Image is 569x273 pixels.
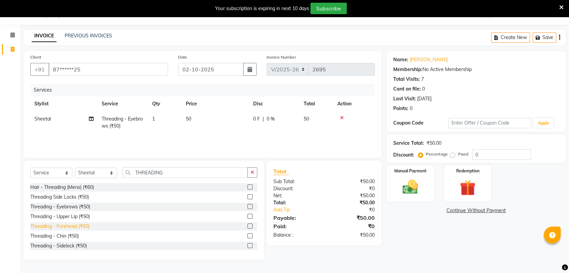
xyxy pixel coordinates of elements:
div: Balance : [268,232,324,239]
span: 0 F [253,115,260,123]
div: ₹50.00 [324,232,380,239]
span: 0 % [267,115,275,123]
label: Percentage [426,151,447,157]
div: ₹0 [324,185,380,192]
img: _cash.svg [398,178,423,196]
div: Paid: [268,222,324,230]
th: Total [300,96,333,111]
button: Apply [534,118,553,128]
div: Threading - Upper Lip (₹50) [30,213,90,220]
label: Invoice Number [267,54,296,60]
th: Stylist [30,96,98,111]
div: Discount: [268,185,324,192]
a: PREVIOUS INVOICES [65,33,112,39]
a: Continue Without Payment [388,207,564,214]
span: 1 [152,116,155,122]
button: Create New [491,32,530,43]
th: Disc [249,96,300,111]
div: Threading - Sidelock (₹50) [30,242,87,249]
div: Payable: [268,214,324,222]
span: Threading - Eyebrows (₹50) [102,116,143,129]
img: _gift.svg [455,178,480,198]
label: Fixed [458,151,468,157]
div: ₹0 [333,206,380,213]
button: Subscribe [310,3,347,14]
span: Sheetal [34,116,51,122]
label: Client [30,54,41,60]
div: [DATE] [417,95,432,102]
span: 50 [186,116,191,122]
div: Name: [393,56,408,63]
a: Add Tip [268,206,333,213]
a: INVOICE [32,30,57,42]
input: Search or Scan [122,167,248,178]
div: Services [31,84,380,96]
div: Card on file: [393,86,421,93]
label: Redemption [456,168,479,174]
div: 0 [422,86,425,93]
div: 7 [421,76,424,83]
th: Action [333,96,375,111]
div: ₹50.00 [324,199,380,206]
span: 50 [304,116,309,122]
th: Qty [148,96,182,111]
span: | [263,115,264,123]
div: Threading - Forehead (₹50) [30,223,90,230]
div: Total Visits: [393,76,420,83]
div: Your subscription is expiring in next 10 days [215,5,309,12]
span: Total [273,168,289,175]
div: Sub Total: [268,178,324,185]
div: Points: [393,105,408,112]
div: 0 [410,105,412,112]
label: Date [178,54,187,60]
div: Membership: [393,66,423,73]
div: Threading - Eyebrows (₹50) [30,203,90,210]
div: Threading - Chin (₹50) [30,233,79,240]
div: ₹50.00 [427,140,441,147]
label: Manual Payment [394,168,427,174]
div: ₹50.00 [324,178,380,185]
button: Save [533,32,556,43]
th: Price [182,96,249,111]
div: Hair - Threading (Mens) (₹60) [30,184,94,191]
button: +91 [30,63,49,76]
div: Discount: [393,151,414,159]
div: Threading Side Locks (₹50) [30,194,89,201]
div: Net: [268,192,324,199]
input: Search by Name/Mobile/Email/Code [48,63,168,76]
input: Enter Offer / Coupon Code [448,118,531,128]
div: Coupon Code [393,120,448,127]
div: No Active Membership [393,66,559,73]
div: Service Total: [393,140,424,147]
div: Total: [268,199,324,206]
div: ₹0 [324,222,380,230]
th: Service [98,96,148,111]
div: ₹50.00 [324,192,380,199]
div: ₹50.00 [324,214,380,222]
div: Last Visit: [393,95,416,102]
a: [PERSON_NAME] [410,56,447,63]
